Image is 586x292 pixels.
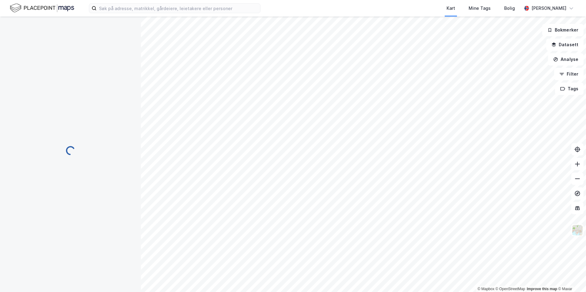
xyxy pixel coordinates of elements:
[66,146,75,155] img: spinner.a6d8c91a73a9ac5275cf975e30b51cfb.svg
[469,5,491,12] div: Mine Tags
[504,5,515,12] div: Bolig
[542,24,584,36] button: Bokmerker
[478,287,494,291] a: Mapbox
[447,5,455,12] div: Kart
[10,3,74,13] img: logo.f888ab2527a4732fd821a326f86c7f29.svg
[97,4,260,13] input: Søk på adresse, matrikkel, gårdeiere, leietakere eller personer
[531,5,566,12] div: [PERSON_NAME]
[555,83,584,95] button: Tags
[555,263,586,292] iframe: Chat Widget
[554,68,584,80] button: Filter
[572,224,583,236] img: Z
[527,287,557,291] a: Improve this map
[548,53,584,66] button: Analyse
[546,39,584,51] button: Datasett
[496,287,525,291] a: OpenStreetMap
